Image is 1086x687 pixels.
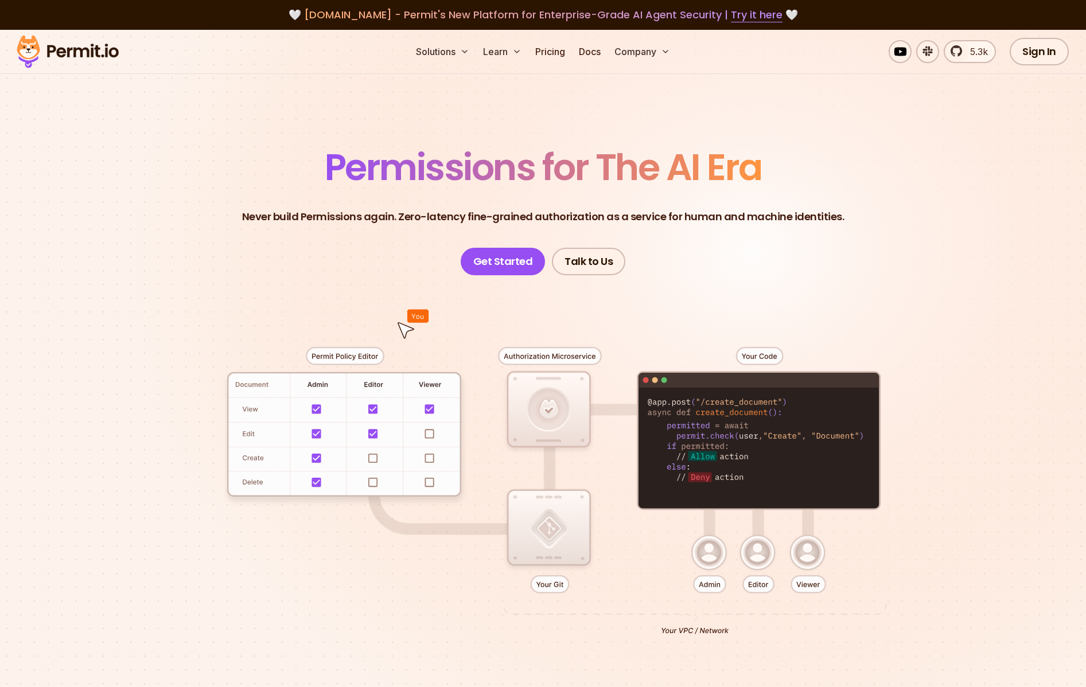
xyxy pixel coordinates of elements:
a: Docs [574,40,605,63]
span: Permissions for The AI Era [325,142,762,193]
a: Get Started [461,248,546,275]
a: 5.3k [944,40,996,63]
span: [DOMAIN_NAME] - Permit's New Platform for Enterprise-Grade AI Agent Security | [304,7,783,22]
a: Sign In [1010,38,1069,65]
a: Pricing [531,40,570,63]
button: Solutions [411,40,474,63]
a: Talk to Us [552,248,625,275]
button: Company [610,40,675,63]
p: Never build Permissions again. Zero-latency fine-grained authorization as a service for human and... [242,209,844,225]
span: 5.3k [963,45,988,58]
button: Learn [478,40,526,63]
a: Try it here [731,7,783,22]
img: Permit logo [11,32,124,71]
div: 🤍 🤍 [28,7,1058,23]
